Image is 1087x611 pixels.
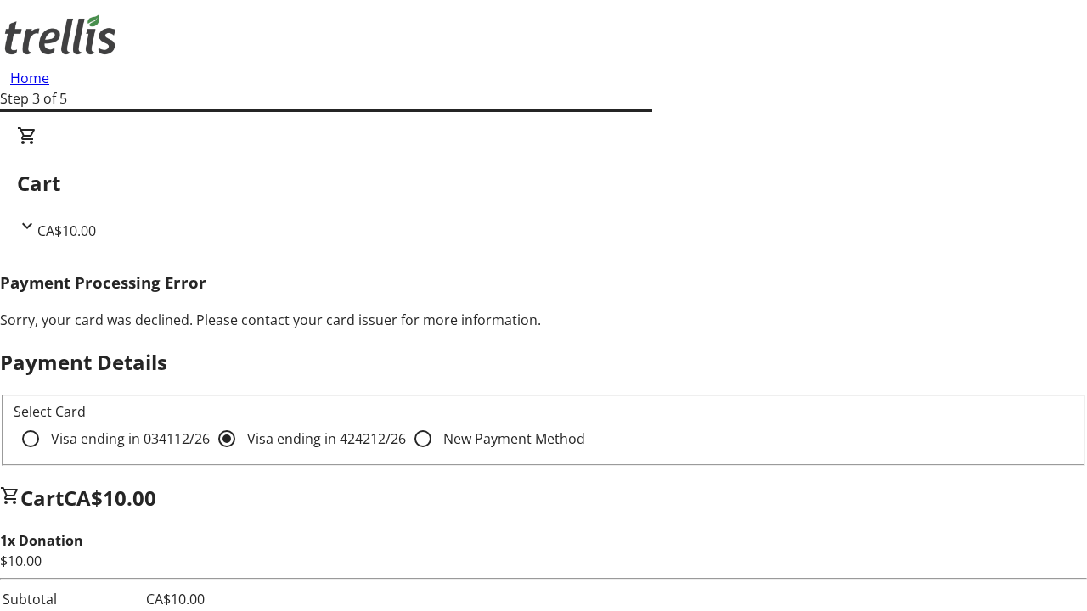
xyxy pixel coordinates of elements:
td: Subtotal [2,588,58,610]
span: 12/26 [370,429,406,448]
div: CartCA$10.00 [17,126,1070,241]
td: CA$10.00 [59,588,206,610]
span: Visa ending in 0341 [51,429,210,448]
span: Visa ending in 4242 [247,429,406,448]
span: CA$10.00 [64,484,156,512]
div: Select Card [14,401,1073,422]
span: CA$10.00 [37,221,96,240]
span: Cart [20,484,64,512]
span: 12/26 [174,429,210,448]
h2: Cart [17,168,1070,199]
label: New Payment Method [440,429,585,449]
